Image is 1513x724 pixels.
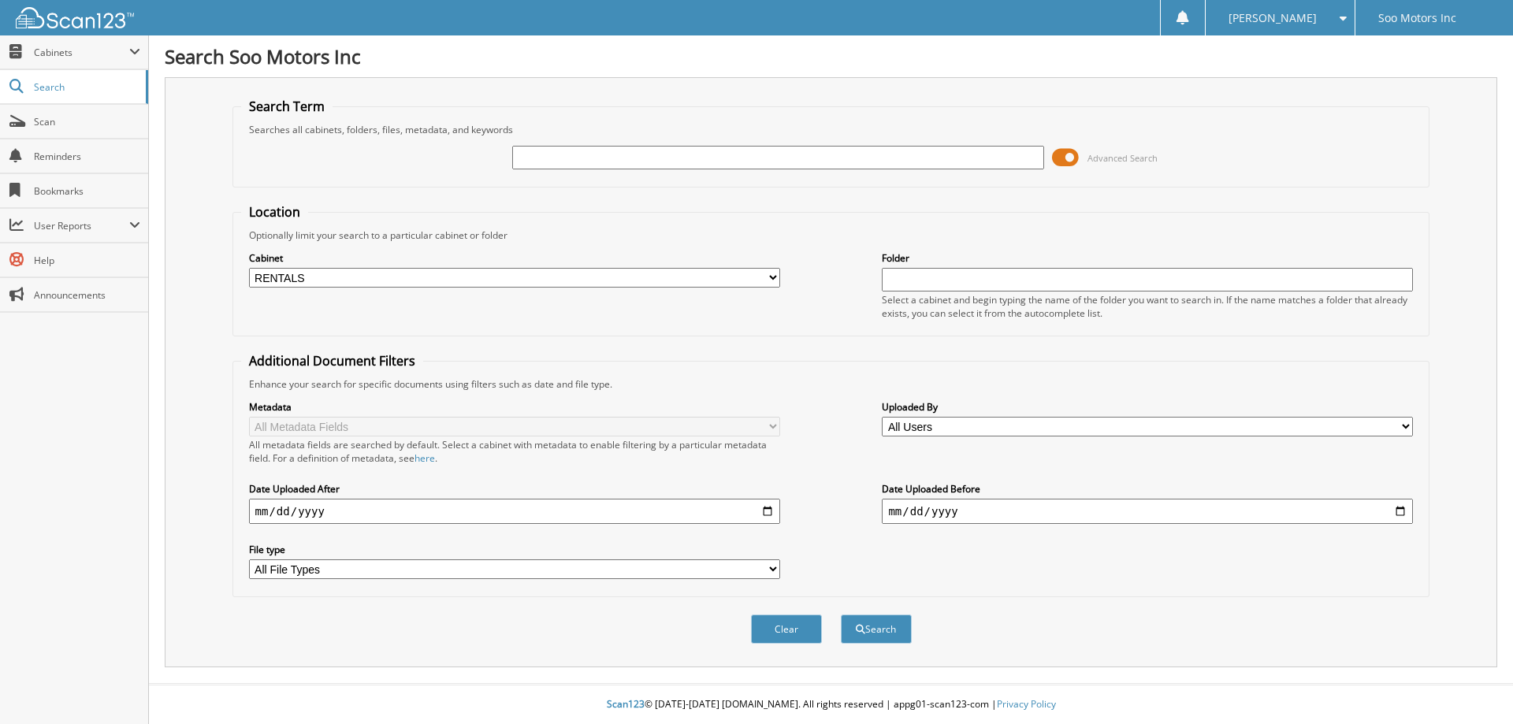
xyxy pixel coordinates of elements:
span: User Reports [34,219,129,232]
label: Date Uploaded After [249,482,780,496]
div: Select a cabinet and begin typing the name of the folder you want to search in. If the name match... [882,293,1413,320]
label: Folder [882,251,1413,265]
label: Date Uploaded Before [882,482,1413,496]
button: Clear [751,614,822,644]
label: File type [249,543,780,556]
a: Privacy Policy [997,697,1056,711]
div: Optionally limit your search to a particular cabinet or folder [241,228,1422,242]
span: Search [34,80,138,94]
span: Help [34,254,140,267]
div: Enhance your search for specific documents using filters such as date and file type. [241,377,1422,391]
legend: Location [241,203,308,221]
span: Soo Motors Inc [1378,13,1456,23]
a: here [414,451,435,465]
span: Advanced Search [1087,152,1158,164]
label: Uploaded By [882,400,1413,414]
div: Searches all cabinets, folders, files, metadata, and keywords [241,123,1422,136]
img: scan123-logo-white.svg [16,7,134,28]
h1: Search Soo Motors Inc [165,43,1497,69]
div: All metadata fields are searched by default. Select a cabinet with metadata to enable filtering b... [249,438,780,465]
legend: Search Term [241,98,333,115]
label: Metadata [249,400,780,414]
input: start [249,499,780,524]
legend: Additional Document Filters [241,352,423,369]
label: Cabinet [249,251,780,265]
iframe: Chat Widget [1434,648,1513,724]
span: Scan [34,115,140,128]
span: Reminders [34,150,140,163]
span: [PERSON_NAME] [1229,13,1317,23]
div: © [DATE]-[DATE] [DOMAIN_NAME]. All rights reserved | appg01-scan123-com | [149,685,1513,724]
input: end [882,499,1413,524]
span: Scan123 [607,697,645,711]
button: Search [841,614,912,644]
span: Cabinets [34,46,129,59]
span: Announcements [34,288,140,302]
span: Bookmarks [34,184,140,198]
